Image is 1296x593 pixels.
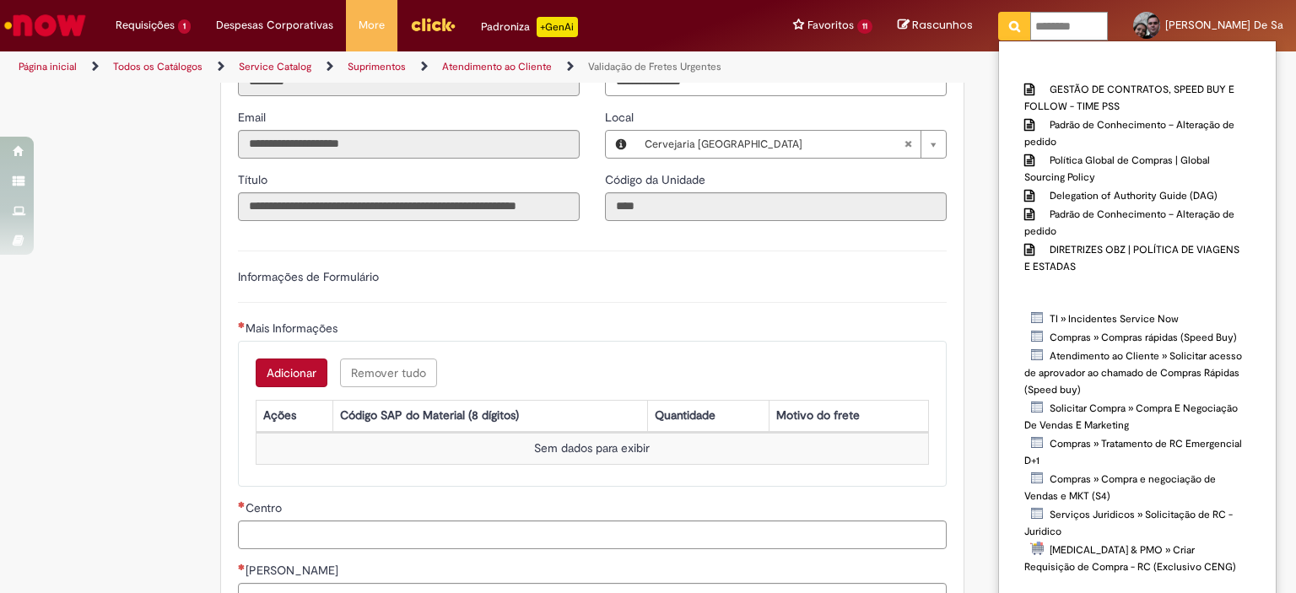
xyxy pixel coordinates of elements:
a: Solicitar Compra » Compra E Negociação De Vendas E Marketing [999,398,1273,434]
a: Suprimentos [348,60,406,73]
span: Rascunhos [912,17,973,33]
span: Despesas Corporativas [216,17,333,34]
span: Padrão de Conhecimento – Alteração de pedido [1024,118,1234,148]
span: Atendimento ao Cliente » Solicitar acesso de aprovador ao chamado de Compras Rápidas (Speed buy) [1024,349,1242,396]
a: GESTÃO DE CONTRATOS, SPEED BUY E FOLLOW - TIME PSS [999,79,1273,115]
a: Compras » Compra e negociação de Vendas e MKT (S4) [999,469,1273,504]
span: Necessários [238,563,246,570]
a: Padrão de Conhecimento – Alteração de pedido [999,204,1273,240]
b: Reportar problema [1002,46,1100,62]
th: Quantidade [647,400,769,431]
span: Padrão de Conhecimento – Alteração de pedido [1024,208,1234,238]
a: Página inicial [19,60,77,73]
a: Service Catalog [239,60,311,73]
a: Todos os Catálogos [113,60,202,73]
input: Email [238,130,580,159]
input: Código da Unidade [605,192,947,221]
a: Atendimento ao Cliente [442,60,552,73]
th: Ações [256,400,332,431]
b: Catálogo [1002,293,1048,308]
span: Solicitar Compra » Compra E Negociação De Vendas E Marketing [1024,402,1238,432]
a: Compras » Compras rápidas (Speed Buy) [999,327,1273,346]
b: Artigos [1002,63,1038,78]
span: Compras » Compra e negociação de Vendas e MKT (S4) [1024,472,1216,503]
span: Somente leitura - Título [238,172,271,187]
button: Add a row for Mais Informações [256,358,327,387]
a: TI » Incidentes Service Now [999,309,1273,327]
a: Política Global de Compras | Global Sourcing Policy [999,150,1273,186]
label: Informações de Formulário [238,269,379,284]
span: Requisições [116,17,175,34]
span: [PERSON_NAME] [246,563,342,578]
span: DIRETRIZES OBZ | POLÍTICA DE VIAGENS E ESTADAS [1024,243,1239,273]
img: click_logo_yellow_360x200.png [410,12,456,37]
label: Somente leitura - Título [238,171,271,188]
p: +GenAi [537,17,578,37]
span: 1 [178,19,191,34]
span: More [359,17,385,34]
a: [MEDICAL_DATA] & PMO » Criar Requisição de Compra - RC (Exclusivo CENG) [999,540,1273,575]
span: Serviços Juridicos » Solicitação de RC - Juridico [1024,508,1233,538]
a: Compras » Tratamento de RC Emergencial D+1 [999,434,1273,469]
div: Padroniza [481,17,578,37]
span: Mais Informações [246,321,341,336]
th: Código SAP do Material (8 dígitos) [333,400,647,431]
ul: Trilhas de página [13,51,851,83]
span: Compras » Compras rápidas (Speed Buy) [1050,331,1237,344]
a: Atendimento ao Cliente » Solicitar acesso de aprovador ao chamado de Compras Rápidas (Speed buy) [999,346,1273,398]
span: Necessários [238,501,246,508]
td: Sem dados para exibir [256,433,928,464]
span: [PERSON_NAME] De Sa [1165,18,1283,32]
b: Comunidade [1002,576,1069,591]
input: Título [238,192,580,221]
a: Cervejaria [GEOGRAPHIC_DATA]Limpar campo Local [636,131,946,158]
th: Motivo do frete [769,400,929,431]
a: Rascunhos [898,18,973,34]
span: GESTÃO DE CONTRATOS, SPEED BUY E FOLLOW - TIME PSS [1024,83,1234,113]
a: DIRETRIZES OBZ | POLÍTICA DE VIAGENS E ESTADAS [999,240,1273,275]
abbr: Limpar campo Local [895,131,921,158]
button: Pesquisar [998,12,1031,40]
span: Favoritos [807,17,854,34]
img: ServiceNow [2,8,89,42]
span: Necessários [238,321,246,328]
span: Compras » Tratamento de RC Emergencial D+1 [1024,437,1242,467]
label: Somente leitura - Código da Unidade [605,171,709,188]
span: Delegation of Authority Guide (DAG) [1050,189,1218,202]
span: Centro [246,500,285,515]
span: Política Global de Compras | Global Sourcing Policy [1024,154,1210,184]
label: Somente leitura - Email [238,109,269,126]
span: Somente leitura - Código da Unidade [605,172,709,187]
a: Serviços Juridicos » Solicitação de RC - Juridico [999,504,1273,540]
span: 11 [857,19,872,34]
span: Cervejaria [GEOGRAPHIC_DATA] [645,131,904,158]
button: Local, Visualizar este registro Cervejaria Uberlândia [606,131,636,158]
span: Somente leitura - Email [238,110,269,125]
span: [MEDICAL_DATA] & PMO » Criar Requisição de Compra - RC (Exclusivo CENG) [1024,543,1236,574]
a: Delegation of Authority Guide (DAG) [999,186,1273,204]
a: Validação de Fretes Urgentes [588,60,721,73]
span: TI » Incidentes Service Now [1050,312,1179,326]
span: Local [605,110,637,125]
a: Padrão de Conhecimento – Alteração de pedido [999,115,1273,150]
input: Centro [238,520,947,549]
